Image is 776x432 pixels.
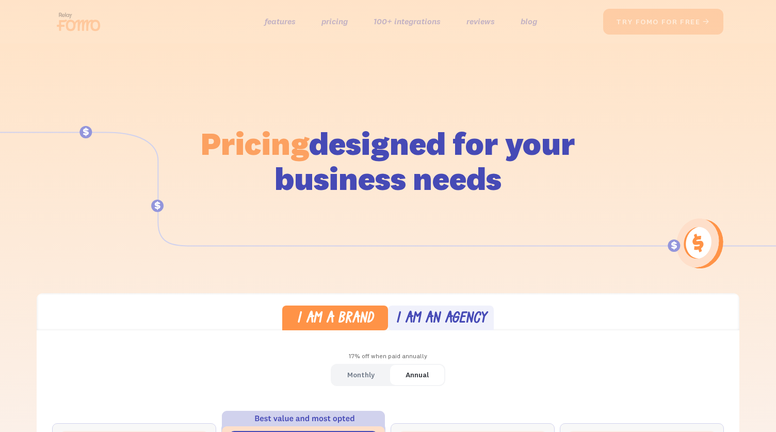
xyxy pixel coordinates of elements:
a: try fomo for free [603,9,723,35]
a: blog [521,14,537,29]
div: Annual [406,367,429,382]
div: I am a brand [297,312,374,327]
a: pricing [321,14,348,29]
div: I am an agency [396,312,487,327]
span:  [702,17,710,26]
div: Monthly [347,367,375,382]
h1: designed for your business needs [200,126,576,196]
div: 17% off when paid annually [37,349,739,364]
span: Pricing [201,123,309,163]
a: features [265,14,296,29]
a: reviews [466,14,495,29]
a: 100+ integrations [374,14,441,29]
